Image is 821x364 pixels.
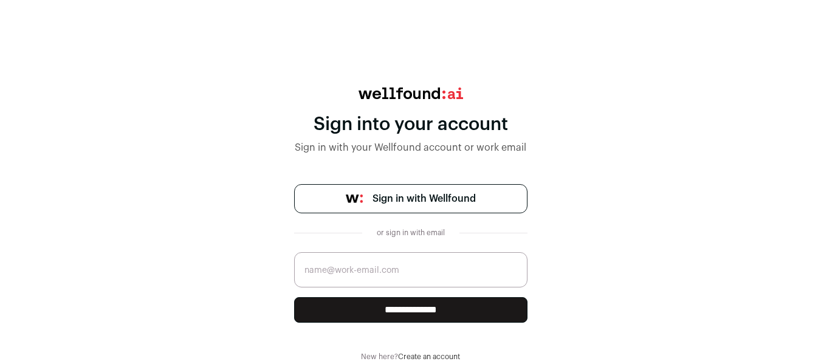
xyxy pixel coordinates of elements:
[359,88,463,99] img: wellfound:ai
[294,140,527,155] div: Sign in with your Wellfound account or work email
[294,252,527,287] input: name@work-email.com
[294,352,527,362] div: New here?
[346,194,363,203] img: wellfound-symbol-flush-black-fb3c872781a75f747ccb3a119075da62bfe97bd399995f84a933054e44a575c4.png
[294,184,527,213] a: Sign in with Wellfound
[294,114,527,136] div: Sign into your account
[398,353,460,360] a: Create an account
[373,191,476,206] span: Sign in with Wellfound
[372,228,450,238] div: or sign in with email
